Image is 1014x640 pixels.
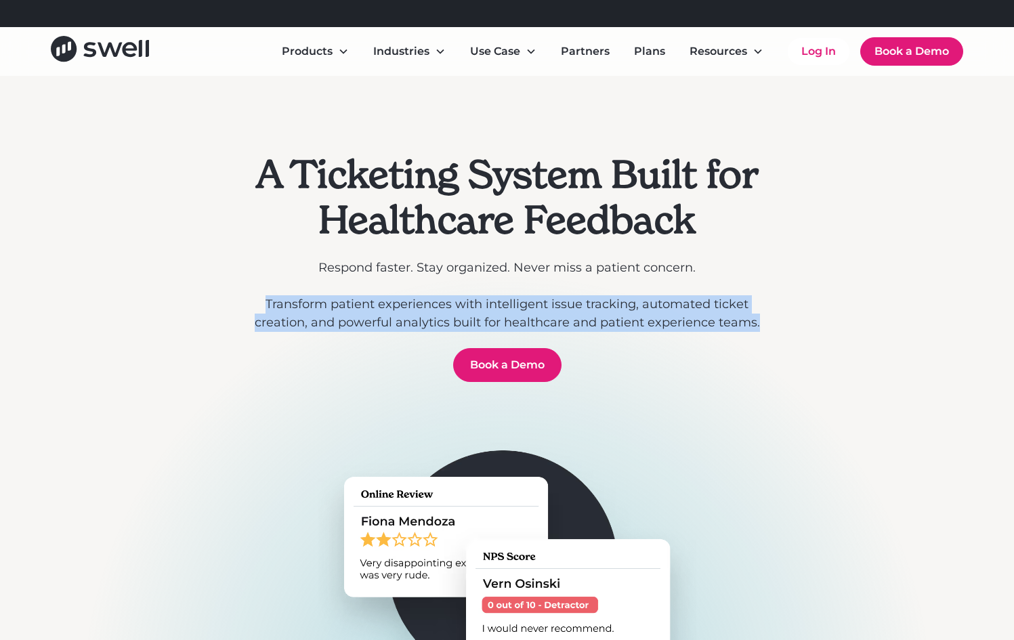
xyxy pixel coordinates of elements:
a: Book a Demo [453,348,562,382]
a: home [51,36,149,66]
p: Respond faster. Stay organized. Never miss a patient concern. ‍ Transform patient experiences wit... [247,259,767,332]
div: Resources [690,43,747,60]
div: Products [271,38,360,65]
h1: A Ticketing System Built for Healthcare Feedback [247,152,767,242]
a: Plans [623,38,676,65]
div: Use Case [459,38,547,65]
div: Industries [362,38,457,65]
div: Industries [373,43,429,60]
div: Products [282,43,333,60]
a: Book a Demo [860,37,963,66]
div: Use Case [470,43,520,60]
div: Resources [679,38,774,65]
a: Log In [788,38,849,65]
a: Partners [550,38,620,65]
